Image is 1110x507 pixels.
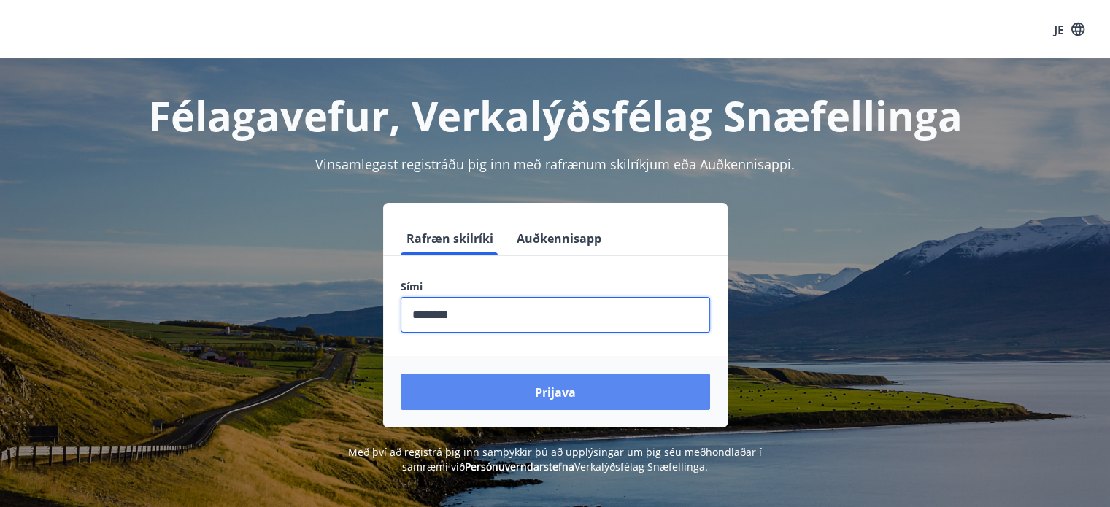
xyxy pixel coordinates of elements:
[406,231,493,247] font: Rafræn skilríki
[1054,21,1064,37] font: JE
[148,88,963,143] font: Félagavefur, Verkalýðsfélag Snæfellinga
[1046,15,1092,43] button: JE
[535,384,576,400] font: Prijava
[401,279,423,293] font: Sími
[348,445,762,473] font: Með því að registrá þig inn samþykkir þú að upplýsingar um þig séu meðhöndlaðar í samræmi við
[517,231,601,247] font: Auðkennisapp
[315,155,795,173] font: Vinsamlegast registráðu þig inn með rafrænum skilríkjum eða Auðkennisappi.
[574,460,708,473] font: Verkalýðsfélag Snæfellinga.
[401,374,710,410] button: Prijava
[465,460,574,473] a: Persónuverndarstefna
